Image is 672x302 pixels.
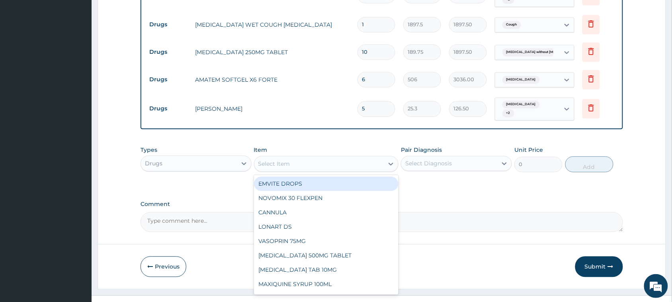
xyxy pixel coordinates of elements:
span: [MEDICAL_DATA] [502,76,540,84]
span: We're online! [46,100,110,181]
label: Unit Price [514,146,543,154]
td: [PERSON_NAME] [191,101,354,117]
label: Item [254,146,268,154]
img: d_794563401_company_1708531726252_794563401 [15,40,32,60]
div: Minimize live chat window [131,4,150,23]
td: Drugs [145,72,191,87]
label: Types [141,147,157,153]
button: Submit [575,256,623,277]
label: Comment [141,201,623,208]
td: AMATEM SOFTGEL X6 FORTE [191,72,354,88]
textarea: Type your message and hit 'Enter' [4,218,152,245]
div: MAXIQUINE SYRUP 100ML [254,277,399,291]
div: Chat with us now [41,45,134,55]
div: CANNULA [254,205,399,220]
div: EMVITE DROPS [254,176,399,191]
div: Drugs [145,159,162,167]
div: VASOPRIN 75MG [254,234,399,248]
td: Drugs [145,17,191,32]
div: [MEDICAL_DATA] TAB 10MG [254,263,399,277]
div: [MEDICAL_DATA] 500MG TABLET [254,248,399,263]
span: + 2 [502,109,514,117]
div: Select Diagnosis [405,159,452,167]
span: [MEDICAL_DATA] without [MEDICAL_DATA] [502,48,583,56]
button: Previous [141,256,186,277]
span: Cough [502,21,521,29]
td: Drugs [145,45,191,59]
td: [MEDICAL_DATA] 250MG TABLET [191,44,354,60]
td: Drugs [145,101,191,116]
label: Pair Diagnosis [401,146,442,154]
div: Select Item [258,160,290,168]
span: [MEDICAL_DATA] [502,100,540,108]
div: NOVOMIX 30 FLEXPEN [254,191,399,205]
td: [MEDICAL_DATA] WET COUGH [MEDICAL_DATA] [191,17,354,33]
div: LONART DS [254,220,399,234]
button: Add [565,156,613,172]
